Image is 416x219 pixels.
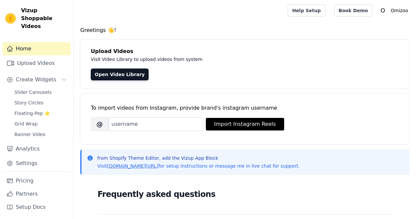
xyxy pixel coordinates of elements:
a: Upload Videos [3,57,71,70]
div: To import videos from Instagram, provide brand's instagram username [91,104,399,112]
a: Partners [3,187,71,201]
a: Book Demo [334,4,372,17]
a: Story Circles [11,98,71,107]
span: @ [91,117,109,131]
span: Slider Carousels [14,89,52,96]
text: O [380,7,385,14]
button: Create Widgets [3,73,71,86]
img: Vizup [5,13,16,24]
a: Help Setup [288,4,325,17]
p: Visit for setup instructions or message me in live chat for support. [97,163,300,169]
h2: Frequently asked questions [98,188,392,201]
a: Grid Wrap [11,119,71,128]
span: Floating-Pop ⭐ [14,110,50,117]
p: Visit Video Library to upload videos from system [91,55,385,63]
a: Slider Carousels [11,88,71,97]
input: username [109,117,203,131]
p: from Shopify Theme Editor, add the Vizup App Block [97,155,300,161]
h4: Upload Videos [91,47,399,55]
a: Pricing [3,174,71,187]
a: Open Video Library [91,68,149,80]
span: Banner Video [14,131,45,138]
button: O Omizoo [378,5,411,16]
a: Floating-Pop ⭐ [11,109,71,118]
a: Settings [3,157,71,170]
span: Vizup Shoppable Videos [21,7,68,30]
a: [DOMAIN_NAME][URL] [107,163,159,169]
p: Omizoo [388,5,411,16]
a: Analytics [3,142,71,155]
span: Story Circles [14,99,43,106]
span: Create Widgets [16,76,56,84]
button: Import Instagram Reels [206,118,284,130]
a: Setup Docs [3,201,71,214]
a: Banner Video [11,130,71,139]
span: Grid Wrap [14,121,37,127]
a: Home [3,42,71,55]
h4: Greetings 👋! [80,26,409,34]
